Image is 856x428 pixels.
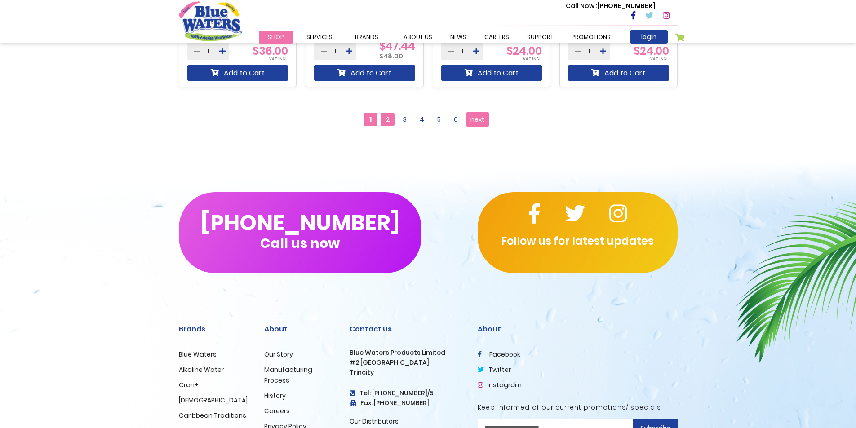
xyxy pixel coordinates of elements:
a: Caribbean Traditions [179,411,246,420]
a: about us [395,31,441,44]
h2: Contact Us [350,325,464,333]
h3: Fax: [PHONE_NUMBER] [350,399,464,407]
span: $48.00 [379,52,403,61]
a: Instagram [478,380,522,389]
a: login [630,30,668,44]
a: 4 [415,113,429,126]
a: Our Story [264,350,293,359]
a: twitter [478,365,511,374]
a: Careers [264,406,290,415]
a: 6 [449,113,463,126]
span: $36.00 [253,44,288,58]
a: support [518,31,563,44]
span: $24.00 [506,44,542,58]
a: Alkaline Water [179,365,224,374]
a: store logo [179,1,242,41]
span: Services [306,33,333,41]
a: 5 [432,113,446,126]
button: Add to Cart [441,65,542,81]
a: [DEMOGRAPHIC_DATA] [179,396,248,405]
h3: Blue Waters Products Limited [350,349,464,357]
span: Call us now [260,241,340,246]
h2: About [478,325,678,333]
span: 1 [364,113,377,126]
h4: Tel: [PHONE_NUMBER]/5 [350,389,464,397]
button: [PHONE_NUMBER]Call us now [179,192,421,273]
a: next [466,112,489,127]
h3: Trincity [350,369,464,376]
span: next [470,113,484,126]
h5: Keep informed of our current promotions/ specials [478,404,678,411]
span: Call Now : [566,1,597,10]
a: facebook [478,350,520,359]
button: Add to Cart [568,65,669,81]
span: Shop [268,33,284,41]
p: [PHONE_NUMBER] [566,1,655,11]
h2: Brands [179,325,251,333]
a: News [441,31,475,44]
a: History [264,391,286,400]
a: Cran+ [179,380,199,389]
a: Blue Waters [179,350,217,359]
a: Our Distributors [350,417,399,426]
a: careers [475,31,518,44]
a: 3 [398,113,412,126]
span: Brands [355,33,378,41]
h3: #2 [GEOGRAPHIC_DATA], [350,359,464,366]
a: Promotions [563,31,620,44]
span: $47.44 [379,46,415,55]
a: 2 [381,113,395,126]
button: Add to Cart [314,65,415,81]
a: Manufacturing Process [264,365,312,385]
h2: About [264,325,336,333]
span: $24.00 [634,44,669,58]
p: Follow us for latest updates [478,233,678,249]
button: Add to Cart [187,65,288,81]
